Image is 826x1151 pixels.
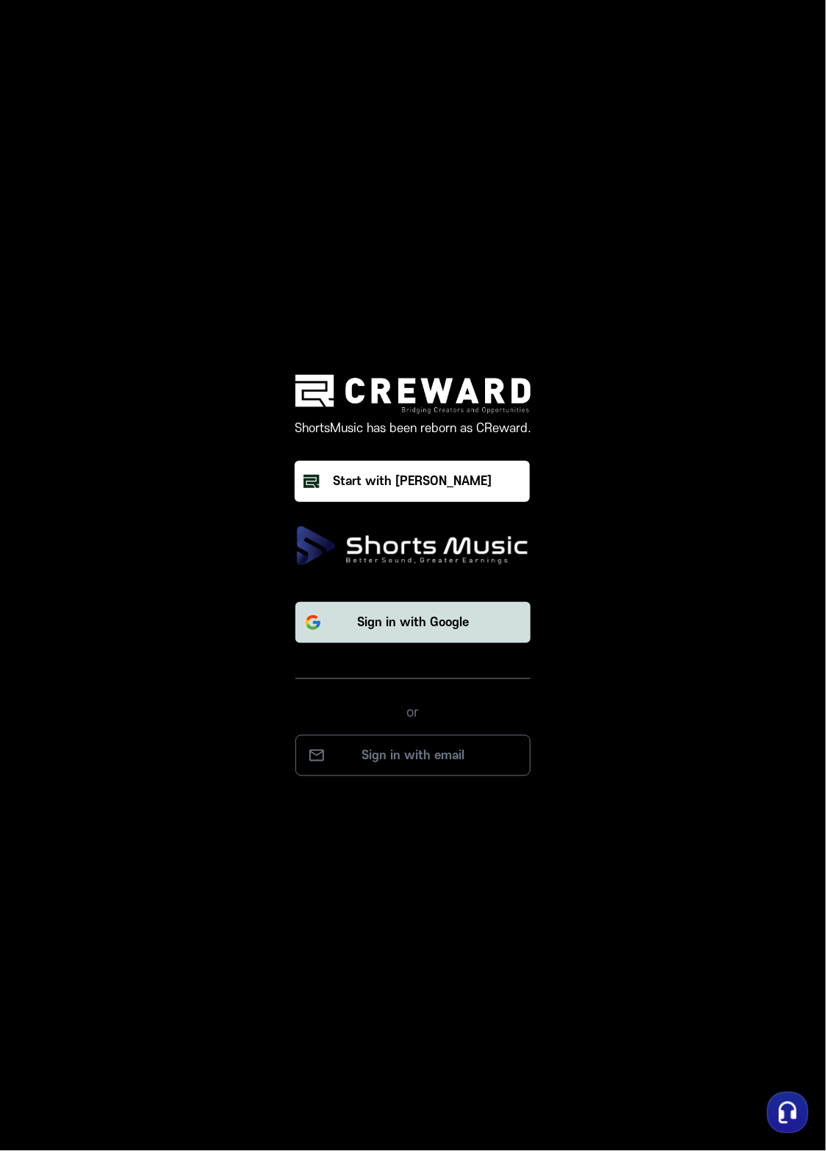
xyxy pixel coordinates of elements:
div: or [295,678,531,723]
a: Settings [190,466,282,503]
p: ShortsMusic has been reborn as CReward. [295,420,531,437]
button: Start with [PERSON_NAME] [295,461,530,502]
a: Messages [97,466,190,503]
div: Start with [PERSON_NAME] [333,473,492,490]
button: Sign in with Google [295,602,531,643]
span: Settings [218,488,254,500]
span: Messages [122,489,165,501]
p: Sign in with Google [357,614,469,631]
button: Sign in with email [295,735,531,776]
a: Home [4,466,97,503]
img: creward logo [295,375,531,414]
img: ShortsMusic [295,526,531,567]
p: Sign in with email [311,747,515,764]
a: Start with [PERSON_NAME] [295,461,531,502]
span: Home [37,488,63,500]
